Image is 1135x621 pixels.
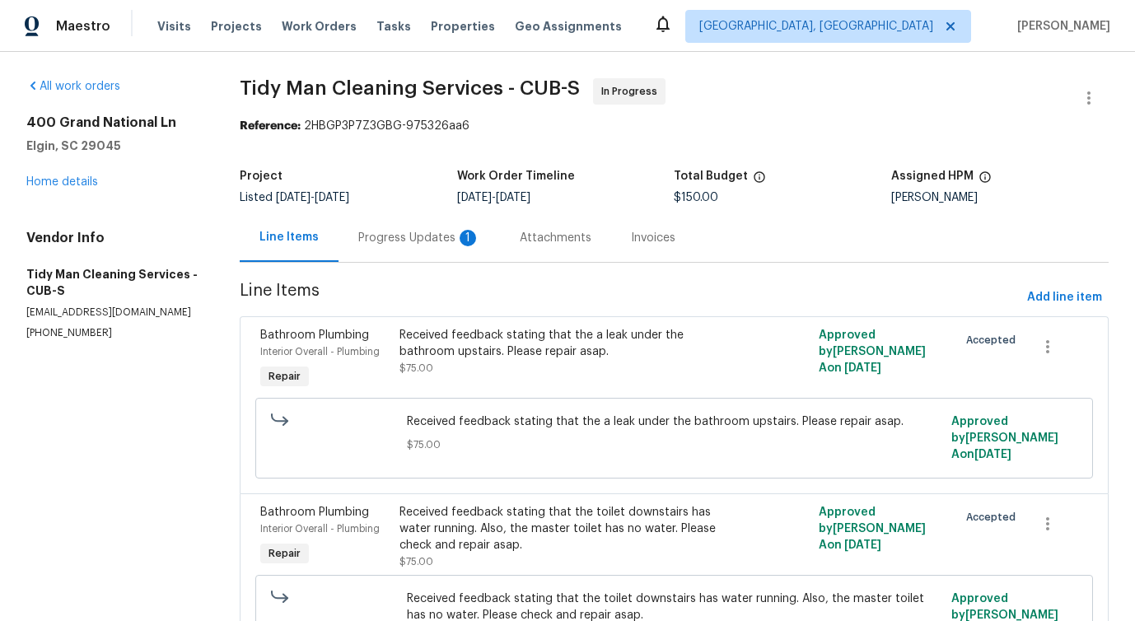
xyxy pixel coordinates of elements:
[240,170,283,182] h5: Project
[260,329,369,341] span: Bathroom Plumbing
[1021,282,1109,313] button: Add line item
[399,327,739,360] div: Received feedback stating that the a leak under the bathroom upstairs. Please repair asap.
[262,368,307,385] span: Repair
[157,18,191,35] span: Visits
[974,449,1011,460] span: [DATE]
[26,326,200,340] p: [PHONE_NUMBER]
[240,118,1109,134] div: 2HBGP3P7Z3GBG-975326aa6
[26,176,98,188] a: Home details
[399,363,433,373] span: $75.00
[515,18,622,35] span: Geo Assignments
[26,81,120,92] a: All work orders
[407,413,941,430] span: Received feedback stating that the a leak under the bathroom upstairs. Please repair asap.
[26,266,200,299] h5: Tidy Man Cleaning Services - CUB-S
[262,545,307,562] span: Repair
[891,170,974,182] h5: Assigned HPM
[979,170,992,192] span: The hpm assigned to this work order.
[966,332,1022,348] span: Accepted
[407,437,941,453] span: $75.00
[260,347,380,357] span: Interior Overall - Plumbing
[674,192,718,203] span: $150.00
[457,192,492,203] span: [DATE]
[631,230,675,246] div: Invoices
[376,21,411,32] span: Tasks
[399,504,739,553] div: Received feedback stating that the toilet downstairs has water running. Also, the master toilet h...
[260,524,380,534] span: Interior Overall - Plumbing
[26,230,200,246] h4: Vendor Info
[26,306,200,320] p: [EMAIL_ADDRESS][DOMAIN_NAME]
[951,416,1058,460] span: Approved by [PERSON_NAME] A on
[240,192,349,203] span: Listed
[819,329,926,374] span: Approved by [PERSON_NAME] A on
[26,114,200,131] h2: 400 Grand National Ln
[460,230,476,246] div: 1
[457,170,575,182] h5: Work Order Timeline
[844,362,881,374] span: [DATE]
[399,557,433,567] span: $75.00
[431,18,495,35] span: Properties
[819,507,926,551] span: Approved by [PERSON_NAME] A on
[211,18,262,35] span: Projects
[601,83,664,100] span: In Progress
[891,192,1109,203] div: [PERSON_NAME]
[1011,18,1110,35] span: [PERSON_NAME]
[753,170,766,192] span: The total cost of line items that have been proposed by Opendoor. This sum includes line items th...
[240,120,301,132] b: Reference:
[260,507,369,518] span: Bathroom Plumbing
[496,192,530,203] span: [DATE]
[276,192,311,203] span: [DATE]
[315,192,349,203] span: [DATE]
[240,78,580,98] span: Tidy Man Cleaning Services - CUB-S
[282,18,357,35] span: Work Orders
[844,539,881,551] span: [DATE]
[699,18,933,35] span: [GEOGRAPHIC_DATA], [GEOGRAPHIC_DATA]
[26,138,200,154] h5: Elgin, SC 29045
[56,18,110,35] span: Maestro
[240,282,1021,313] span: Line Items
[966,509,1022,525] span: Accepted
[276,192,349,203] span: -
[457,192,530,203] span: -
[259,229,319,245] div: Line Items
[520,230,591,246] div: Attachments
[1027,287,1102,308] span: Add line item
[358,230,480,246] div: Progress Updates
[674,170,748,182] h5: Total Budget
